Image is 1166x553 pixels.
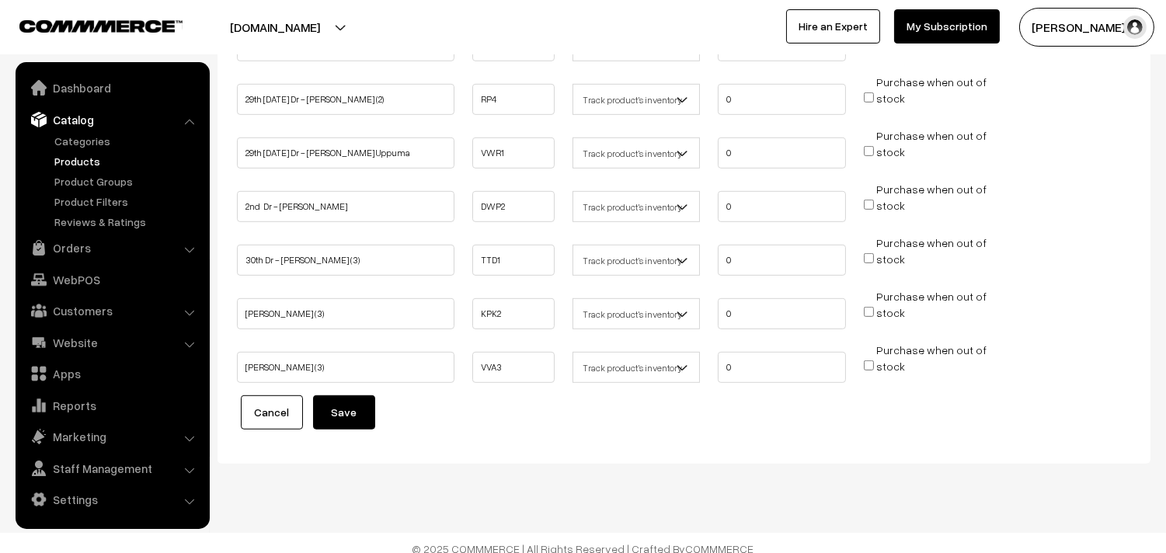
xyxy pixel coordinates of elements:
a: Reports [19,391,204,419]
span: Track product's inventory [573,301,699,328]
button: [PERSON_NAME] s… [1019,8,1154,47]
a: Categories [50,133,204,149]
a: Orders [19,234,204,262]
a: COMMMERCE [19,16,155,34]
a: Products [50,153,204,169]
img: COMMMERCE [19,20,183,32]
a: Product Groups [50,173,204,190]
span: Track product's inventory [573,193,699,221]
button: [DOMAIN_NAME] [176,8,374,47]
a: Reviews & Ratings [50,214,204,230]
a: Marketing [19,423,204,450]
label: Purchase when out of stock [876,288,987,321]
span: Track product's inventory [573,191,700,222]
a: Hire an Expert [786,9,880,43]
span: Track product's inventory [573,354,699,381]
span: Track product's inventory [573,84,700,115]
img: user [1123,16,1147,39]
label: Purchase when out of stock [876,181,987,214]
a: Customers [19,297,204,325]
span: Track product's inventory [573,245,700,276]
a: Catalog [19,106,204,134]
span: Track product's inventory [573,137,700,169]
a: My Subscription [894,9,1000,43]
label: Purchase when out of stock [876,235,987,267]
a: Cancel [241,395,303,430]
label: Purchase when out of stock [876,342,987,374]
a: Settings [19,485,204,513]
span: Track product's inventory [573,86,699,113]
a: Apps [19,360,204,388]
a: Dashboard [19,74,204,102]
a: Website [19,329,204,356]
a: Staff Management [19,454,204,482]
button: Save [313,395,375,430]
label: Purchase when out of stock [876,74,987,106]
span: Track product's inventory [573,298,700,329]
a: Product Filters [50,193,204,210]
span: Track product's inventory [573,140,699,167]
span: Track product's inventory [573,247,699,274]
span: Track product's inventory [573,352,700,383]
a: WebPOS [19,266,204,294]
label: Purchase when out of stock [876,127,987,160]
